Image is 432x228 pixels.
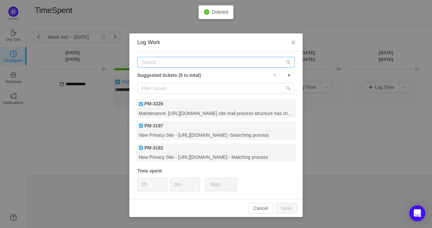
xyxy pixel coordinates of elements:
[286,86,291,91] i: icon: search
[139,123,143,128] img: Task
[136,131,296,140] div: New Privacy Site - [URL][DOMAIN_NAME] -Searching process
[248,203,273,214] button: Cancel
[137,57,295,68] input: Search
[137,39,295,46] div: Log Work
[139,145,143,150] img: Task
[137,71,295,80] div: Suggested tickets (5 in total)
[136,109,296,118] div: Maintenance: [URL][DOMAIN_NAME] site mail process structure has changed. Investigate and fix.
[137,167,295,175] div: Time spent
[137,83,295,94] input: Filter issues
[291,40,296,45] i: icon: close
[144,100,163,107] b: PM-3226
[212,9,228,15] span: Deleted
[286,60,291,65] i: icon: search
[205,178,226,191] button: Max
[144,144,163,151] b: PM-3182
[276,203,297,214] button: Save
[139,102,143,106] img: Task
[226,178,237,191] button: icon: ellipsis
[204,9,209,15] i: icon: check-circle
[409,205,425,221] div: Open Intercom Messenger
[136,153,296,162] div: New Privacy Site - [URL][DOMAIN_NAME] - Matching process
[144,122,163,129] b: PM-3197
[284,33,303,52] button: Close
